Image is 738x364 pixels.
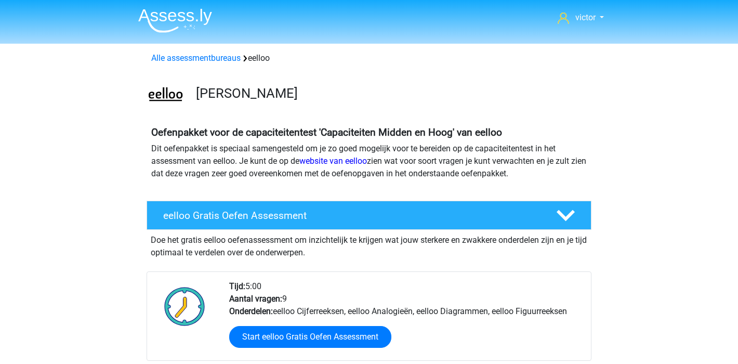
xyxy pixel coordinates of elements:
[159,280,211,332] img: Klok
[229,306,273,316] b: Onderdelen:
[138,8,212,33] img: Assessly
[221,280,590,360] div: 5:00 9 eelloo Cijferreeksen, eelloo Analogieën, eelloo Diagrammen, eelloo Figuurreeksen
[229,326,391,348] a: Start eelloo Gratis Oefen Assessment
[142,201,596,230] a: eelloo Gratis Oefen Assessment
[575,12,596,22] span: victor
[229,294,282,304] b: Aantal vragen:
[196,85,583,101] h3: [PERSON_NAME]
[553,11,608,24] a: victor
[147,52,591,64] div: eelloo
[151,126,502,138] b: Oefenpakket voor de capaciteitentest 'Capaciteiten Midden en Hoog' van eelloo
[147,77,184,114] img: eelloo.png
[299,156,367,166] a: website van eelloo
[147,230,591,259] div: Doe het gratis eelloo oefenassessment om inzichtelijk te krijgen wat jouw sterkere en zwakkere on...
[151,53,241,63] a: Alle assessmentbureaus
[229,281,245,291] b: Tijd:
[163,210,539,222] h4: eelloo Gratis Oefen Assessment
[151,142,587,180] p: Dit oefenpakket is speciaal samengesteld om je zo goed mogelijk voor te bereiden op de capaciteit...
